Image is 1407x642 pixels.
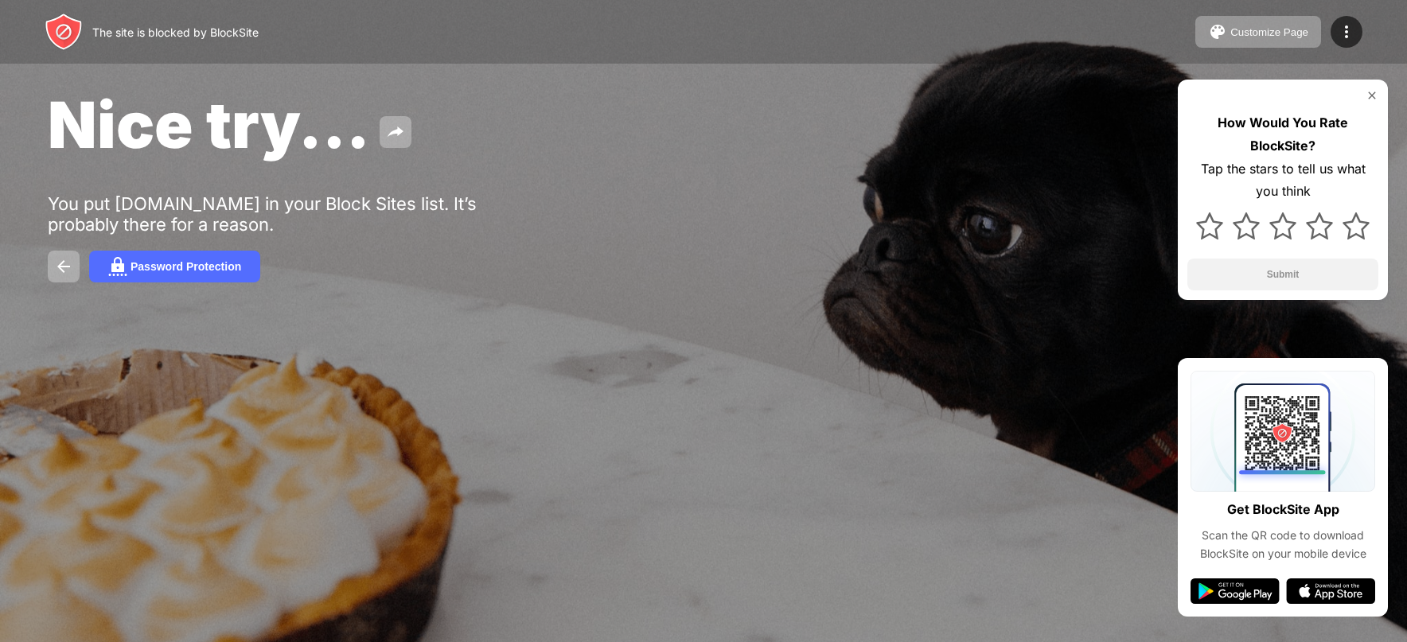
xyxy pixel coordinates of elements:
[54,257,73,276] img: back.svg
[48,86,370,163] span: Nice try...
[1196,212,1223,239] img: star.svg
[1227,498,1339,521] div: Get BlockSite App
[1343,212,1370,239] img: star.svg
[1233,212,1260,239] img: star.svg
[386,123,405,142] img: share.svg
[1191,578,1280,604] img: google-play.svg
[89,251,260,282] button: Password Protection
[45,13,83,51] img: header-logo.svg
[1208,22,1227,41] img: pallet.svg
[1366,89,1378,102] img: rate-us-close.svg
[1269,212,1296,239] img: star.svg
[1337,22,1356,41] img: menu-icon.svg
[131,260,241,273] div: Password Protection
[1286,578,1375,604] img: app-store.svg
[92,25,259,39] div: The site is blocked by BlockSite
[1306,212,1333,239] img: star.svg
[1187,259,1378,290] button: Submit
[48,193,540,235] div: You put [DOMAIN_NAME] in your Block Sites list. It’s probably there for a reason.
[1230,26,1308,38] div: Customize Page
[1191,527,1375,562] div: Scan the QR code to download BlockSite on your mobile device
[1187,111,1378,158] div: How Would You Rate BlockSite?
[1195,16,1321,48] button: Customize Page
[108,257,127,276] img: password.svg
[1187,158,1378,204] div: Tap the stars to tell us what you think
[1191,371,1375,492] img: qrcode.svg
